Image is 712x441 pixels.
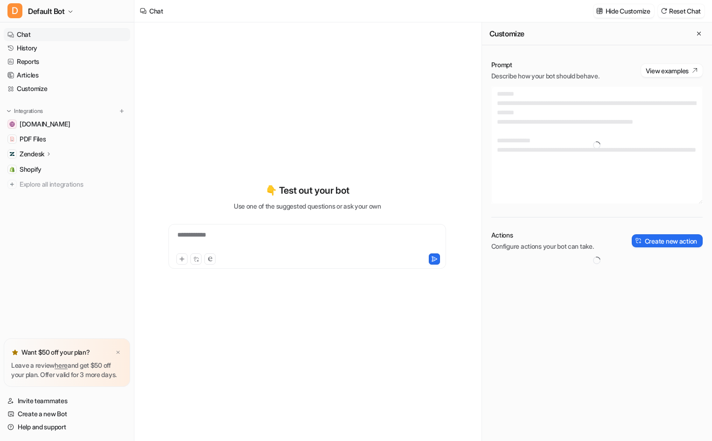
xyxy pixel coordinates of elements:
[4,106,46,116] button: Integrations
[9,121,15,127] img: wovenwood.co.uk
[4,55,130,68] a: Reports
[234,201,381,211] p: Use one of the suggested questions or ask your own
[11,349,19,356] img: star
[20,149,44,159] p: Zendesk
[632,234,703,247] button: Create new action
[593,4,654,18] button: Hide Customize
[635,238,642,244] img: create-action-icon.svg
[20,165,42,174] span: Shopify
[7,3,22,18] span: D
[28,5,65,18] span: Default Bot
[14,107,43,115] p: Integrations
[489,29,524,38] h2: Customize
[4,163,130,176] a: ShopifyShopify
[491,71,600,81] p: Describe how your bot should behave.
[4,133,130,146] a: PDF FilesPDF Files
[4,420,130,434] a: Help and support
[641,64,703,77] button: View examples
[491,242,594,251] p: Configure actions your bot can take.
[119,108,125,114] img: menu_add.svg
[20,177,126,192] span: Explore all integrations
[4,178,130,191] a: Explore all integrations
[115,350,121,356] img: x
[4,118,130,131] a: wovenwood.co.uk[DOMAIN_NAME]
[4,42,130,55] a: History
[9,167,15,172] img: Shopify
[491,60,600,70] p: Prompt
[4,407,130,420] a: Create a new Bot
[4,394,130,407] a: Invite teammates
[606,6,650,16] p: Hide Customize
[4,82,130,95] a: Customize
[658,4,705,18] button: Reset Chat
[7,180,17,189] img: explore all integrations
[21,348,90,357] p: Want $50 off your plan?
[4,69,130,82] a: Articles
[11,361,123,379] p: Leave a review and get $50 off your plan. Offer valid for 3 more days.
[693,28,705,39] button: Close flyout
[596,7,603,14] img: customize
[661,7,667,14] img: reset
[4,28,130,41] a: Chat
[20,134,46,144] span: PDF Files
[149,6,163,16] div: Chat
[9,151,15,157] img: Zendesk
[20,119,70,129] span: [DOMAIN_NAME]
[265,183,349,197] p: 👇 Test out your bot
[55,361,68,369] a: here
[491,231,594,240] p: Actions
[9,136,15,142] img: PDF Files
[6,108,12,114] img: expand menu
